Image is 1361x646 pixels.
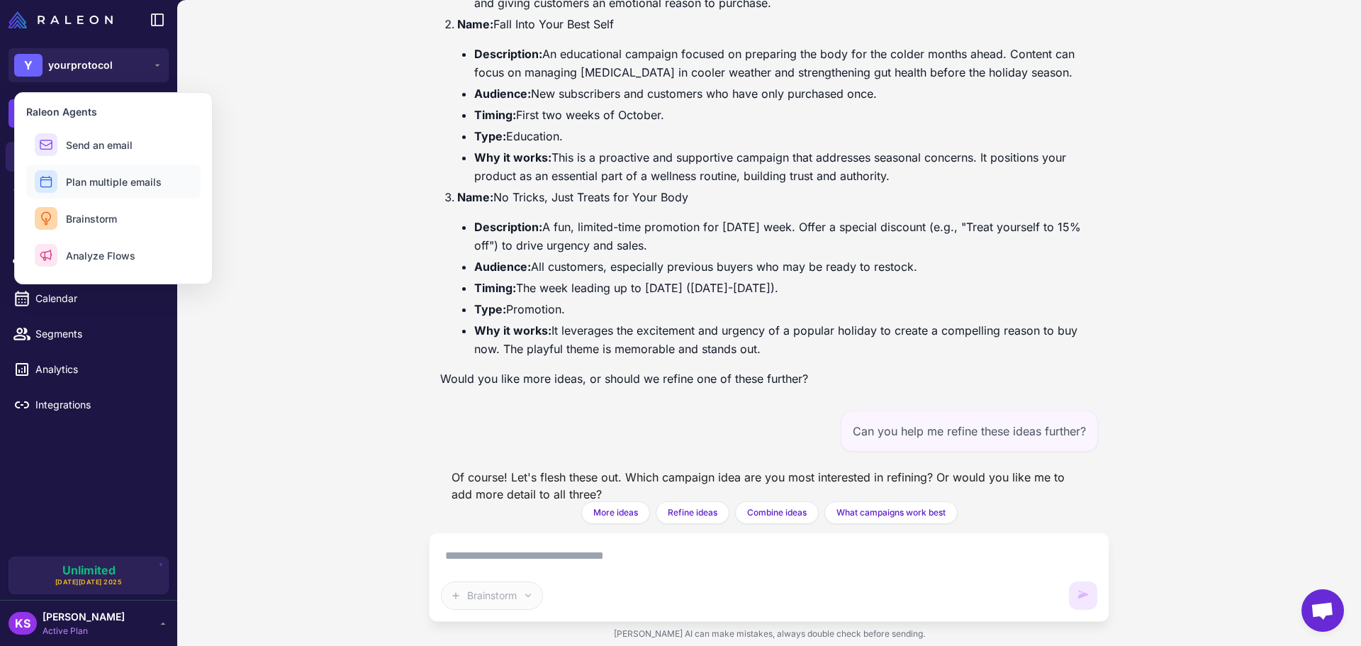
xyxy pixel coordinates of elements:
[474,260,531,274] strong: Audience:
[735,501,819,524] button: Combine ideas
[668,506,717,519] span: Refine ideas
[9,612,37,635] div: KS
[48,57,113,73] span: yourprotocol
[9,99,169,128] button: +New Chat
[55,577,123,587] span: [DATE][DATE] 2025
[474,279,1098,297] li: The week leading up to [DATE] ([DATE]-[DATE]).
[62,564,116,576] span: Unlimited
[457,188,1098,206] p: No Tricks, Just Treats for Your Body
[9,11,118,28] a: Raleon Logo
[474,257,1098,276] li: All customers, especially previous buyers who may be ready to restock.
[1301,589,1344,632] a: Open chat
[474,323,551,338] strong: Why it works:
[836,506,946,519] span: What campaigns work best
[593,506,638,519] span: More ideas
[474,45,1098,82] li: An educational campaign focused on preparing the body for the colder months ahead. Content can fo...
[35,397,160,413] span: Integrations
[429,622,1109,646] div: [PERSON_NAME] AI can make mistakes, always double check before sending.
[457,17,493,31] strong: Name:
[457,15,1098,33] p: Fall Into Your Best Self
[6,213,172,243] a: Email Design
[824,501,958,524] button: What campaigns work best
[474,106,1098,124] li: First two weeks of October.
[474,150,551,165] strong: Why it works:
[26,238,201,272] button: Analyze Flows
[474,87,531,101] strong: Audience:
[6,390,172,420] a: Integrations
[66,211,117,226] span: Brainstorm
[474,302,506,316] strong: Type:
[474,321,1098,358] li: It leverages the excitement and urgency of a popular holiday to create a compelling reason to buy...
[35,291,160,306] span: Calendar
[6,177,172,207] a: Knowledge
[656,501,729,524] button: Refine ideas
[440,369,1098,388] p: Would you like more ideas, or should we refine one of these further?
[457,190,493,204] strong: Name:
[14,54,43,77] div: Y
[43,609,125,625] span: [PERSON_NAME]
[26,165,201,199] button: Plan multiple emails
[441,581,543,610] button: Brainstorm
[9,48,169,82] button: Yyourprotocol
[474,281,516,295] strong: Timing:
[6,355,172,384] a: Analytics
[6,319,172,349] a: Segments
[26,128,201,162] button: Send an email
[6,248,172,278] a: Campaigns
[66,174,162,189] span: Plan multiple emails
[474,127,1098,145] li: Education.
[35,362,160,377] span: Analytics
[474,148,1098,185] li: This is a proactive and supportive campaign that addresses seasonal concerns. It positions your p...
[26,104,201,119] h3: Raleon Agents
[6,142,172,172] a: Chats
[474,220,542,234] strong: Description:
[474,218,1098,255] li: A fun, limited-time promotion for [DATE] week. Offer a special discount (e.g., "Treat yourself to...
[6,284,172,313] a: Calendar
[474,300,1098,318] li: Promotion.
[474,129,506,143] strong: Type:
[440,463,1098,508] div: Of course! Let's flesh these out. Which campaign idea are you most interested in refining? Or wou...
[26,201,201,235] button: Brainstorm
[66,138,133,152] span: Send an email
[35,326,160,342] span: Segments
[747,506,807,519] span: Combine ideas
[581,501,650,524] button: More ideas
[474,108,516,122] strong: Timing:
[474,47,542,61] strong: Description:
[43,625,125,637] span: Active Plan
[841,411,1098,452] div: Can you help me refine these ideas further?
[66,248,135,263] span: Analyze Flows
[9,11,113,28] img: Raleon Logo
[474,84,1098,103] li: New subscribers and customers who have only purchased once.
